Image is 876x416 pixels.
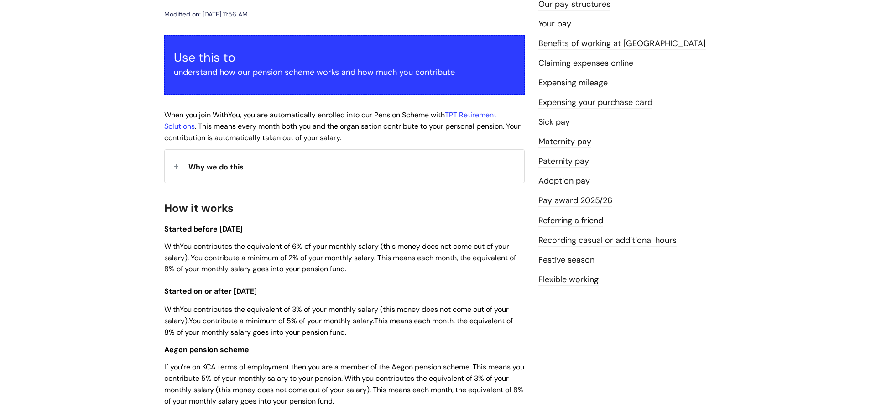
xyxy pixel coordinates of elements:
[164,345,249,354] span: Aegon pension scheme
[164,286,257,296] span: Started on or after [DATE]
[164,362,524,405] span: If you’re on KCA terms of employment then you are a member of the Aegon pension scheme. This mean...
[164,242,516,274] span: WithYou contributes the equivalent of 6% of your monthly salary (this money does not come out of ...
[164,9,248,20] div: Modified on: [DATE] 11:56 AM
[174,50,515,65] h3: Use this to
[164,224,243,234] span: Started before [DATE]
[164,110,521,142] span: When you join WithYou, you are automatically enrolled into our Pension Scheme with . This means e...
[538,97,652,109] a: Expensing your purchase card
[538,156,589,168] a: Paternity pay
[538,215,603,227] a: Referring a friend
[538,195,612,207] a: Pay award 2025/26
[164,201,234,215] span: How it works
[188,162,244,172] span: Why we do this
[189,316,374,326] span: You contribute a minimum of 5% of your monthly salary.
[538,116,570,128] a: Sick pay
[538,254,594,266] a: Festive season
[538,77,608,89] a: Expensing mileage
[538,38,706,50] a: Benefits of working at [GEOGRAPHIC_DATA]
[164,305,513,337] span: WithYou contributes the equivalent of 3% of your monthly salary (this money does not come out of ...
[174,65,515,79] p: understand how our pension scheme works and how much you contribute
[538,274,599,286] a: Flexible working
[538,136,591,148] a: Maternity pay
[538,18,571,30] a: Your pay
[538,175,590,187] a: Adoption pay
[538,58,633,69] a: Claiming expenses online
[538,235,677,247] a: Recording casual or additional hours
